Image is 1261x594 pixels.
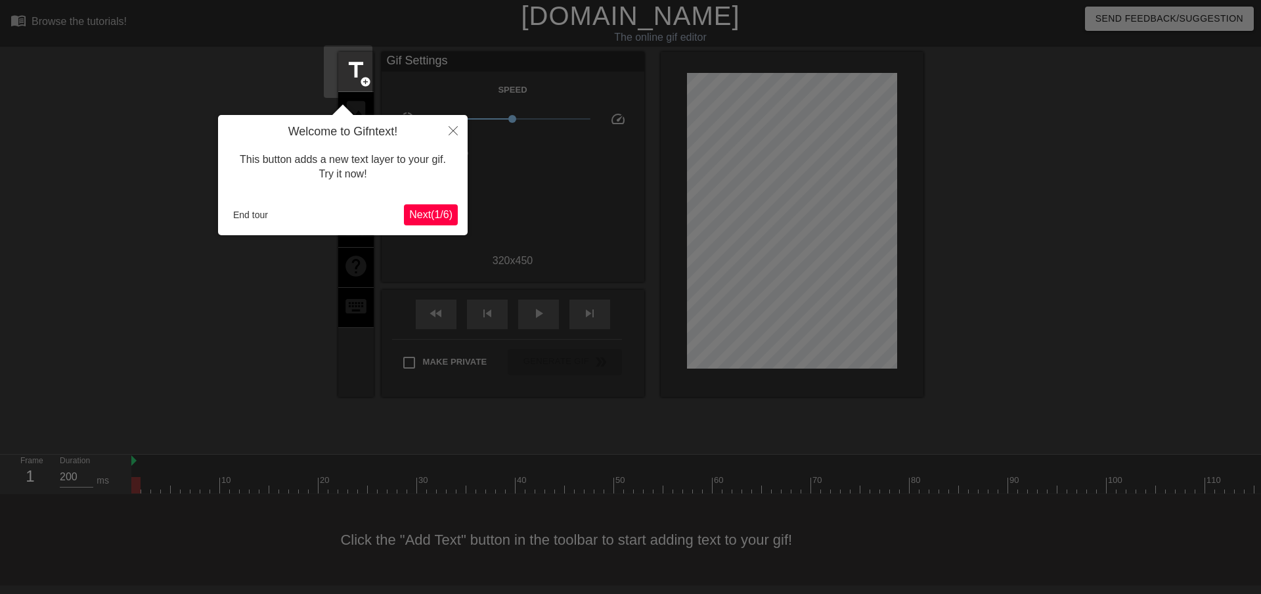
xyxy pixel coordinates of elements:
span: Next ( 1 / 6 ) [409,209,453,220]
button: Close [439,115,468,145]
h4: Welcome to Gifntext! [228,125,458,139]
div: This button adds a new text layer to your gif. Try it now! [228,139,458,195]
button: Next [404,204,458,225]
button: End tour [228,205,273,225]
